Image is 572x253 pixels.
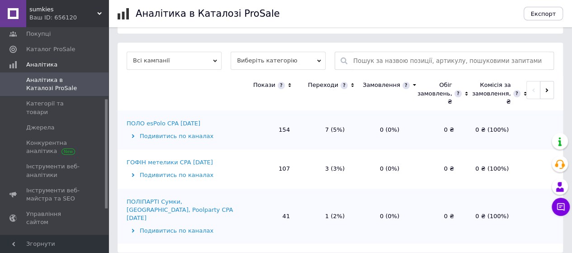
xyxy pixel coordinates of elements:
[463,149,518,188] td: 0 ₴ (100%)
[308,81,338,89] div: Переходи
[29,5,97,14] span: sumkies
[26,76,84,92] span: Аналітика в Каталозі ProSale
[26,234,84,250] span: Гаманець компанії
[417,81,452,106] div: Обіг замовлень, ₴
[136,8,279,19] h1: Аналітика в Каталозі ProSale
[26,30,51,38] span: Покупці
[253,81,275,89] div: Покази
[244,149,299,188] td: 107
[354,149,408,188] td: 0 (0%)
[26,45,75,53] span: Каталог ProSale
[127,119,200,128] div: ПОЛО esPolo CPA [DATE]
[363,81,400,89] div: Замовлення
[353,52,549,69] input: Пошук за назвою позиції, артикулу, пошуковими запитами
[408,110,463,149] td: 0 ₴
[26,100,84,116] span: Категорії та товари
[29,14,109,22] div: Ваш ID: 656120
[127,198,242,223] div: ПОЛІПАРТІ Сумки, [GEOGRAPHIC_DATA], Poolparty CPA [DATE]
[244,189,299,244] td: 41
[299,189,354,244] td: 1 (2%)
[524,7,563,20] button: Експорт
[354,189,408,244] td: 0 (0%)
[127,158,213,167] div: ГОФІН метелики CPA [DATE]
[463,110,518,149] td: 0 ₴ (100%)
[231,52,326,70] span: Виберіть категорію
[127,171,242,179] div: Подивитись по каналах
[26,139,84,155] span: Конкурентна аналітика
[127,52,222,70] span: Всі кампанії
[354,110,408,149] td: 0 (0%)
[26,186,84,203] span: Інструменти веб-майстра та SEO
[26,162,84,179] span: Інструменти веб-аналітики
[127,227,242,235] div: Подивитись по каналах
[472,81,511,106] div: Комісія за замовлення, ₴
[552,198,570,216] button: Чат з покупцем
[463,189,518,244] td: 0 ₴ (100%)
[408,189,463,244] td: 0 ₴
[26,124,54,132] span: Джерела
[26,210,84,226] span: Управління сайтом
[299,149,354,188] td: 3 (3%)
[408,149,463,188] td: 0 ₴
[26,61,57,69] span: Аналітика
[531,10,556,17] span: Експорт
[127,132,242,140] div: Подивитись по каналах
[244,110,299,149] td: 154
[299,110,354,149] td: 7 (5%)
